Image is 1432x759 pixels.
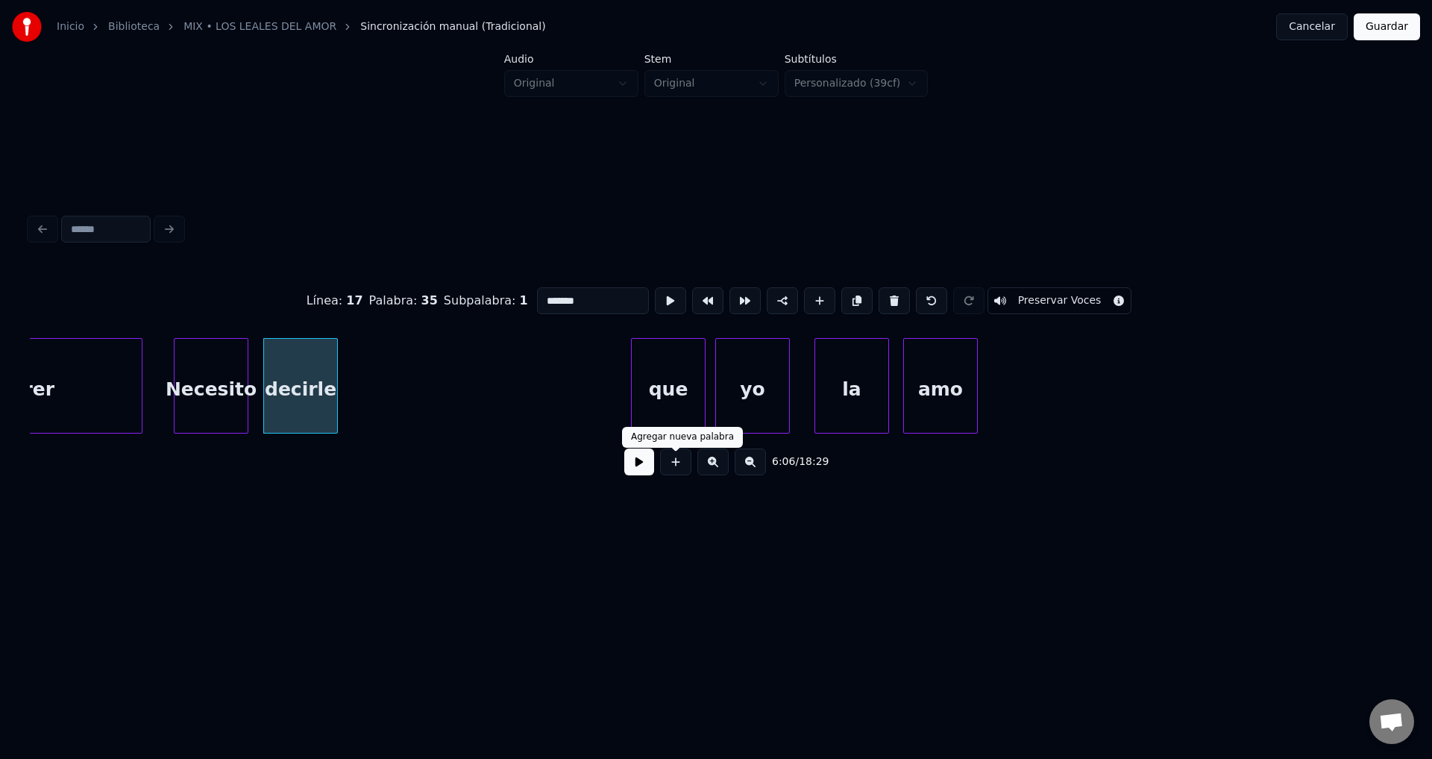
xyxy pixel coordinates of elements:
img: youka [12,12,42,42]
label: Subtítulos [785,54,929,64]
span: 17 [346,293,362,307]
div: Agregar nueva palabra [631,431,734,443]
a: Biblioteca [108,19,160,34]
span: 6:06 [772,455,795,469]
div: Palabra : [369,292,438,310]
nav: breadcrumb [57,19,546,34]
span: 35 [421,293,438,307]
div: Subpalabra : [444,292,528,310]
label: Stem [644,54,779,64]
span: Sincronización manual (Tradicional) [360,19,545,34]
a: MIX • LOS LEALES DEL AMOR [183,19,336,34]
button: Cancelar [1276,13,1348,40]
div: / [772,455,808,469]
a: Chat abierto [1369,699,1414,744]
span: 18:29 [799,455,829,469]
label: Audio [504,54,638,64]
span: 1 [520,293,528,307]
a: Inicio [57,19,84,34]
button: Toggle [987,287,1132,314]
div: Línea : [307,292,363,310]
button: Guardar [1354,13,1420,40]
